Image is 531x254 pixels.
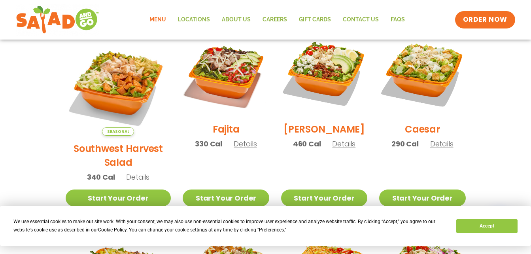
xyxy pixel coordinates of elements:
[195,138,222,149] span: 330 Cal
[98,227,127,233] span: Cookie Policy
[283,122,365,136] h2: [PERSON_NAME]
[102,127,134,136] span: Seasonal
[281,190,367,207] a: Start Your Order
[379,30,465,116] img: Product photo for Caesar Salad
[405,122,440,136] h2: Caesar
[66,30,171,136] img: Product photo for Southwest Harvest Salad
[293,138,321,149] span: 460 Cal
[183,30,269,116] img: Product photo for Fajita Salad
[463,15,507,25] span: ORDER NOW
[216,11,257,29] a: About Us
[126,172,149,182] span: Details
[379,190,465,207] a: Start Your Order
[66,190,171,207] a: Start Your Order
[337,11,385,29] a: Contact Us
[66,142,171,169] h2: Southwest Harvest Salad
[430,139,454,149] span: Details
[144,11,172,29] a: Menu
[385,11,411,29] a: FAQs
[213,122,240,136] h2: Fajita
[456,219,517,233] button: Accept
[391,138,419,149] span: 290 Cal
[172,11,216,29] a: Locations
[87,172,115,182] span: 340 Cal
[259,227,284,233] span: Preferences
[293,11,337,29] a: GIFT CARDS
[144,11,411,29] nav: Menu
[234,139,257,149] span: Details
[13,218,447,234] div: We use essential cookies to make our site work. With your consent, we may also use non-essential ...
[257,11,293,29] a: Careers
[183,190,269,207] a: Start Your Order
[332,139,355,149] span: Details
[455,11,515,28] a: ORDER NOW
[281,30,367,116] img: Product photo for Cobb Salad
[16,4,99,36] img: new-SAG-logo-768×292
